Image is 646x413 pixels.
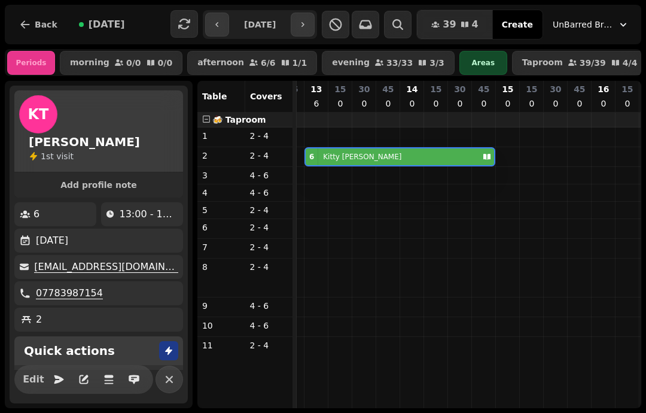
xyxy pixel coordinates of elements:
[479,98,489,110] p: 0
[202,187,240,199] p: 4
[249,187,288,199] p: 4 - 6
[202,320,240,332] p: 10
[10,10,67,39] button: Back
[574,83,585,95] p: 45
[29,181,169,189] span: Add profile note
[35,20,57,29] span: Back
[309,152,314,162] div: 6
[454,83,465,95] p: 30
[60,51,182,75] button: morning0/00/0
[36,233,68,248] p: [DATE]
[430,83,441,95] p: 15
[358,83,370,95] p: 30
[202,241,240,253] p: 7
[623,98,632,110] p: 0
[527,98,537,110] p: 0
[322,51,455,75] button: evening33/333/3
[383,98,393,110] p: 0
[332,58,370,68] p: evening
[407,98,417,110] p: 0
[492,10,543,39] button: Create
[429,59,444,67] p: 3 / 3
[89,20,125,29] span: [DATE]
[502,83,513,95] p: 15
[334,83,346,95] p: 15
[455,98,465,110] p: 0
[261,59,276,67] p: 6 / 6
[551,98,560,110] p: 0
[28,107,49,122] span: KT
[158,59,173,67] p: 0 / 0
[197,58,244,68] p: afternoon
[249,320,288,332] p: 4 - 6
[599,98,608,110] p: 0
[26,375,41,384] span: Edit
[575,98,584,110] p: 0
[41,151,46,161] span: 1
[202,300,240,312] p: 9
[526,83,537,95] p: 15
[443,20,456,29] span: 39
[386,59,413,67] p: 33 / 33
[41,150,74,162] p: visit
[24,342,115,359] h2: Quick actions
[249,339,288,351] p: 2 - 4
[472,20,479,29] span: 4
[29,133,140,150] h2: [PERSON_NAME]
[598,83,609,95] p: 16
[202,150,240,162] p: 2
[202,261,240,273] p: 8
[522,58,563,68] p: Taproom
[249,300,288,312] p: 4 - 6
[187,51,317,75] button: afternoon6/61/1
[69,10,135,39] button: [DATE]
[46,151,56,161] span: st
[202,92,227,101] span: Table
[22,368,45,391] button: Edit
[33,207,39,221] p: 6
[70,58,109,68] p: morning
[202,221,240,233] p: 6
[580,59,606,67] p: 39 / 39
[249,241,288,253] p: 2 - 4
[249,221,288,233] p: 2 - 4
[621,83,633,95] p: 15
[292,59,307,67] p: 1 / 1
[202,130,240,142] p: 1
[623,59,638,67] p: 4 / 4
[249,204,288,216] p: 2 - 4
[249,169,288,181] p: 4 - 6
[249,150,288,162] p: 2 - 4
[431,98,441,110] p: 0
[202,204,240,216] p: 5
[553,19,613,31] span: UnBarred Brewery
[336,98,345,110] p: 0
[249,130,288,142] p: 2 - 4
[19,177,178,193] button: Add profile note
[502,20,533,29] span: Create
[202,339,240,351] p: 11
[503,98,513,110] p: 0
[126,59,141,67] p: 0 / 0
[202,169,240,181] p: 3
[459,51,507,75] div: Areas
[119,207,178,221] p: 13:00 - 15:00
[36,312,42,327] p: 2
[312,98,321,110] p: 6
[382,83,394,95] p: 45
[359,98,369,110] p: 0
[212,115,266,124] span: 🍻 Taproom
[323,152,401,162] p: Kitty [PERSON_NAME]
[406,83,418,95] p: 14
[310,83,322,95] p: 13
[249,261,288,273] p: 2 - 4
[550,83,561,95] p: 30
[250,92,282,101] span: Covers
[546,14,636,35] button: UnBarred Brewery
[417,10,492,39] button: 394
[478,83,489,95] p: 45
[7,51,55,75] div: Periods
